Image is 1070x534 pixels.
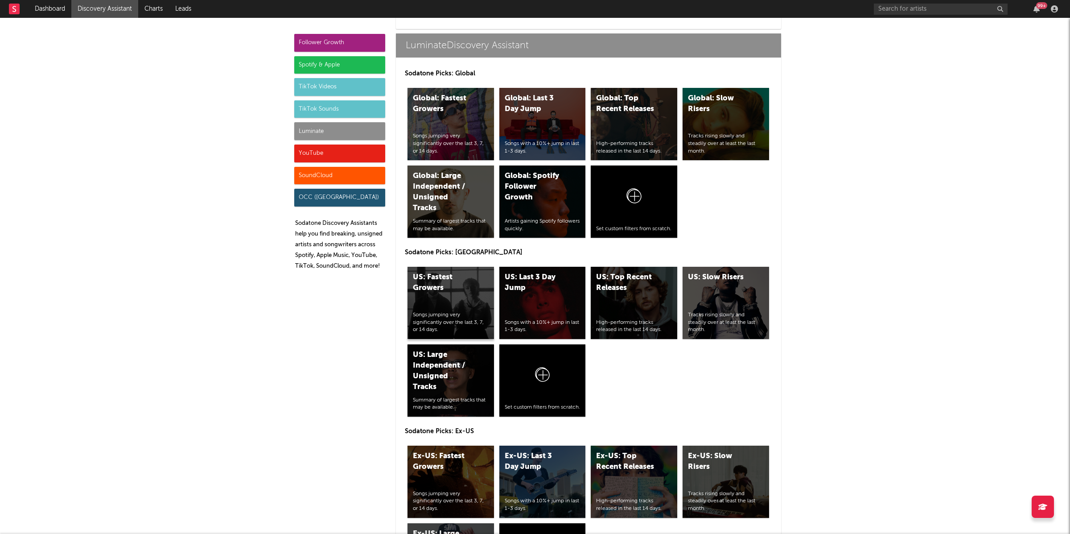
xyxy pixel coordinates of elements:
[591,166,677,238] a: Set custom filters from scratch.
[413,171,473,214] div: Global: Large Independent / Unsigned Tracks
[413,132,489,155] div: Songs jumping very significantly over the last 3, 7, or 14 days.
[591,88,677,160] a: Global: Top Recent ReleasesHigh-performing tracks released in the last 14 days.
[407,88,494,160] a: Global: Fastest GrowersSongs jumping very significantly over the last 3, 7, or 14 days.
[407,446,494,518] a: Ex-US: Fastest GrowersSongs jumping very significantly over the last 3, 7, or 14 days.
[505,404,580,411] div: Set custom filters from scratch.
[591,446,677,518] a: Ex-US: Top Recent ReleasesHigh-performing tracks released in the last 14 days.
[683,88,769,160] a: Global: Slow RisersTracks rising slowly and steadily over at least the last month.
[505,451,565,472] div: Ex-US: Last 3 Day Jump
[499,267,586,339] a: US: Last 3 Day JumpSongs with a 10%+ jump in last 1-3 days.
[596,319,672,334] div: High-performing tracks released in the last 14 days.
[596,225,672,233] div: Set custom filters from scratch.
[294,189,385,207] div: OCC ([GEOGRAPHIC_DATA])
[505,93,565,115] div: Global: Last 3 Day Jump
[407,267,494,339] a: US: Fastest GrowersSongs jumping very significantly over the last 3, 7, or 14 days.
[413,490,489,513] div: Songs jumping very significantly over the last 3, 7, or 14 days.
[407,344,494,417] a: US: Large Independent / Unsigned TracksSummary of largest tracks that may be available.
[413,397,489,412] div: Summary of largest tracks that may be available.
[505,319,580,334] div: Songs with a 10%+ jump in last 1-3 days.
[688,132,764,155] div: Tracks rising slowly and steadily over at least the last month.
[505,218,580,233] div: Artists gaining Spotify followers quickly.
[596,497,672,513] div: High-performing tracks released in the last 14 days.
[295,218,385,272] p: Sodatone Discovery Assistants help you find breaking, unsigned artists and songwriters across Spo...
[294,34,385,52] div: Follower Growth
[683,267,769,339] a: US: Slow RisersTracks rising slowly and steadily over at least the last month.
[413,218,489,233] div: Summary of largest tracks that may be available.
[405,247,772,258] p: Sodatone Picks: [GEOGRAPHIC_DATA]
[396,33,781,58] a: LuminateDiscovery Assistant
[505,497,580,513] div: Songs with a 10%+ jump in last 1-3 days.
[596,93,657,115] div: Global: Top Recent Releases
[413,350,473,393] div: US: Large Independent / Unsigned Tracks
[1033,5,1040,12] button: 99+
[1036,2,1047,9] div: 99 +
[294,167,385,185] div: SoundCloud
[499,88,586,160] a: Global: Last 3 Day JumpSongs with a 10%+ jump in last 1-3 days.
[499,166,586,238] a: Global: Spotify Follower GrowthArtists gaining Spotify followers quickly.
[688,311,764,334] div: Tracks rising slowly and steadily over at least the last month.
[294,78,385,96] div: TikTok Videos
[688,93,749,115] div: Global: Slow Risers
[688,451,749,472] div: Ex-US: Slow Risers
[294,122,385,140] div: Luminate
[413,93,473,115] div: Global: Fastest Growers
[688,490,764,513] div: Tracks rising slowly and steadily over at least the last month.
[505,140,580,155] div: Songs with a 10%+ jump in last 1-3 days.
[499,344,586,417] a: Set custom filters from scratch.
[405,68,772,79] p: Sodatone Picks: Global
[688,272,749,283] div: US: Slow Risers
[407,166,494,238] a: Global: Large Independent / Unsigned TracksSummary of largest tracks that may be available.
[591,267,677,339] a: US: Top Recent ReleasesHigh-performing tracks released in the last 14 days.
[294,56,385,74] div: Spotify & Apple
[596,272,657,294] div: US: Top Recent Releases
[294,100,385,118] div: TikTok Sounds
[874,4,1008,15] input: Search for artists
[505,171,565,203] div: Global: Spotify Follower Growth
[499,446,586,518] a: Ex-US: Last 3 Day JumpSongs with a 10%+ jump in last 1-3 days.
[505,272,565,294] div: US: Last 3 Day Jump
[294,145,385,162] div: YouTube
[596,451,657,472] div: Ex-US: Top Recent Releases
[413,272,473,294] div: US: Fastest Growers
[413,311,489,334] div: Songs jumping very significantly over the last 3, 7, or 14 days.
[683,446,769,518] a: Ex-US: Slow RisersTracks rising slowly and steadily over at least the last month.
[405,426,772,437] p: Sodatone Picks: Ex-US
[596,140,672,155] div: High-performing tracks released in the last 14 days.
[413,451,473,472] div: Ex-US: Fastest Growers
